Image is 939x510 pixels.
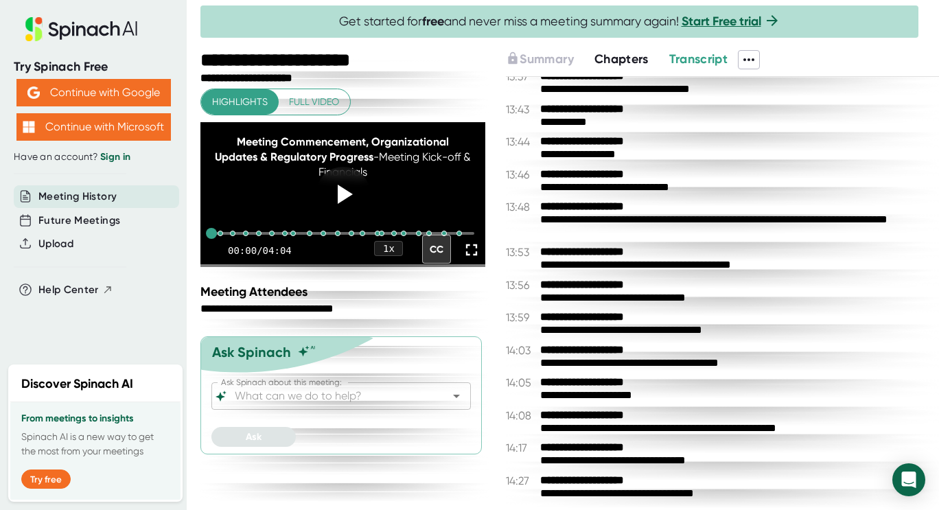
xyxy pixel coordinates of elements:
button: Open [447,386,466,406]
div: Meeting Attendees [200,284,489,299]
button: Summary [506,50,573,69]
button: Upload [38,236,73,252]
span: 14:05 [506,376,537,389]
button: Continue with Microsoft [16,113,171,141]
a: Start Free trial [682,14,761,29]
button: Future Meetings [38,213,120,229]
button: Highlights [201,89,279,115]
span: Transcript [669,51,728,67]
span: Summary [520,51,573,67]
a: Sign in [100,151,130,163]
button: Full video [278,89,350,115]
div: - Meeting Kick-off & Financials [215,135,472,181]
div: Have an account? [14,151,173,163]
span: 13:56 [506,279,537,292]
span: Full video [289,93,339,111]
h3: From meetings to insights [21,413,170,424]
button: Continue with Google [16,79,171,106]
button: Transcript [669,50,728,69]
span: Highlights [212,93,268,111]
button: Ask [211,427,296,447]
button: Meeting History [38,189,117,205]
span: 14:03 [506,344,537,357]
span: Chapters [594,51,649,67]
div: Try Spinach Free [14,59,173,75]
b: free [422,14,444,29]
div: CC [422,235,451,264]
div: 00:00 / 04:04 [228,245,292,256]
span: 13:43 [506,103,537,116]
span: 13:59 [506,311,537,324]
span: 13:37 [506,70,537,83]
span: 13:48 [506,200,537,213]
span: Ask [246,431,262,443]
button: Chapters [594,50,649,69]
div: 1 x [374,241,403,256]
button: Help Center [38,282,113,298]
span: Get started for and never miss a meeting summary again! [339,14,780,30]
span: Meeting Commencement, Organizational Updates & Regulatory Progress [215,135,449,163]
span: Help Center [38,282,99,298]
div: Ask Spinach [212,344,291,360]
button: Try free [21,470,71,489]
span: 13:44 [506,135,537,148]
h2: Discover Spinach AI [21,375,133,393]
img: Aehbyd4JwY73AAAAAElFTkSuQmCC [27,86,40,99]
div: Upgrade to access [506,50,594,69]
span: 14:27 [506,474,537,487]
span: 14:08 [506,409,537,422]
p: Spinach AI is a new way to get the most from your meetings [21,430,170,459]
span: 13:53 [506,246,537,259]
span: 13:46 [506,168,537,181]
input: What can we do to help? [232,386,426,406]
div: Open Intercom Messenger [892,463,925,496]
span: 14:17 [506,441,537,454]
